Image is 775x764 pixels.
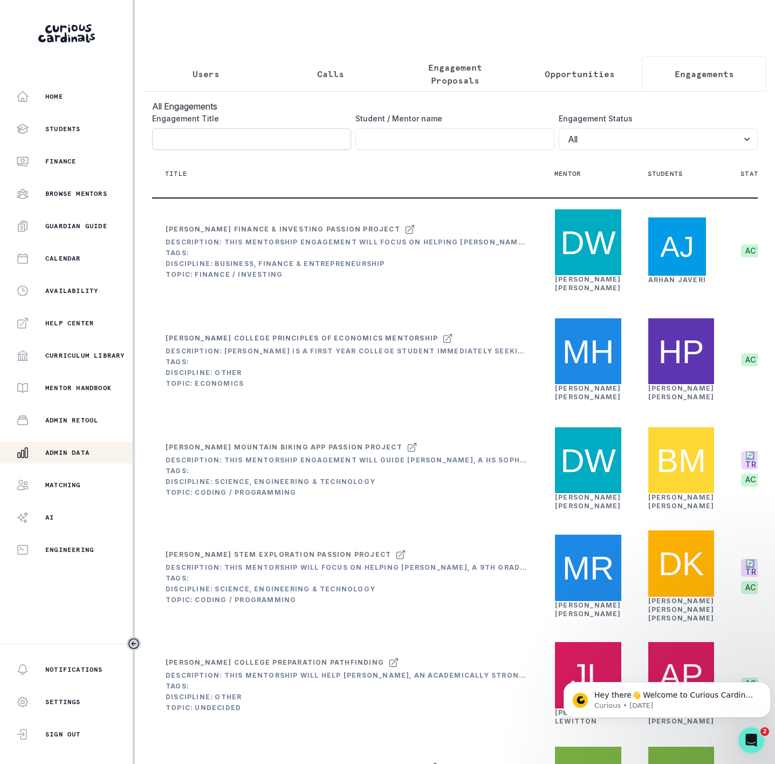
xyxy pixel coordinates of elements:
[555,601,621,618] a: [PERSON_NAME] [PERSON_NAME]
[166,477,528,486] div: Discipline: Science, Engineering & Technology
[45,698,81,706] p: Settings
[45,481,81,489] p: Matching
[45,319,94,328] p: Help Center
[648,384,715,401] a: [PERSON_NAME] [PERSON_NAME]
[45,730,81,739] p: Sign Out
[45,92,63,101] p: Home
[166,443,402,452] div: [PERSON_NAME] Mountain Biking App Passion Project
[166,238,528,247] div: Description: This mentorship engagement will focus on helping [PERSON_NAME] explore his interests...
[760,727,769,736] span: 2
[166,596,528,604] div: Topic: Coding / Programming
[559,113,751,124] label: Engagement Status
[166,704,528,712] div: Topic: Undecided
[45,545,94,554] p: Engineering
[166,563,528,572] div: Description: This mentorship will focus on helping [PERSON_NAME], a 9th grader who excels in math...
[355,113,548,124] label: Student / Mentor name
[166,574,528,583] div: Tags:
[648,276,706,284] a: Arhan Javeri
[35,42,198,51] p: Message from Curious, sent 32w ago
[166,456,528,465] div: Description: This mentorship engagement will guide [PERSON_NAME], a HS sophomore with an interest...
[166,671,528,680] div: Description: This mentorship will help [PERSON_NAME], an academically strong 8th grader, explore ...
[648,597,715,622] a: [PERSON_NAME] [PERSON_NAME] [PERSON_NAME]
[166,225,400,234] div: [PERSON_NAME] Finance & Investing Passion Project
[166,260,528,268] div: Discipline: Business, Finance & Entrepreneurship
[166,585,528,594] div: Discipline: Science, Engineering & Technology
[193,67,220,80] p: Users
[740,169,767,178] p: Status
[166,682,528,691] div: Tags:
[45,254,81,263] p: Calendar
[152,113,345,124] label: Engagement Title
[555,384,621,401] a: [PERSON_NAME] [PERSON_NAME]
[45,286,98,295] p: Availability
[166,658,384,667] div: [PERSON_NAME] College Preparation Pathfinding
[38,24,95,43] img: Curious Cardinals Logo
[45,665,103,674] p: Notifications
[45,157,76,166] p: Finance
[35,31,197,83] span: Hey there👋 Welcome to Curious Cardinals 🙌 Take a look around! If you have any questions or are ex...
[559,659,775,735] iframe: Intercom notifications message
[165,169,187,178] p: Title
[45,513,54,522] p: AI
[675,67,734,80] p: Engagements
[648,169,683,178] p: Students
[45,416,98,425] p: Admin Retool
[554,169,581,178] p: Mentor
[45,222,107,230] p: Guardian Guide
[166,358,528,366] div: Tags:
[166,249,528,257] div: Tags:
[555,275,621,292] a: [PERSON_NAME] [PERSON_NAME]
[45,351,125,360] p: Curriculum Library
[555,708,621,725] a: [PERSON_NAME] Lewitton
[545,67,615,80] p: Opportunities
[45,384,112,392] p: Mentor Handbook
[152,100,758,113] h3: All Engagements
[166,270,528,279] div: Topic: Finance / Investing
[166,550,391,559] div: [PERSON_NAME] STEM Exploration Passion Project
[45,189,107,198] p: Browse Mentors
[555,493,621,510] a: [PERSON_NAME] [PERSON_NAME]
[402,61,508,87] p: Engagement Proposals
[738,727,764,753] iframe: Intercom live chat
[166,467,528,475] div: Tags:
[166,369,528,377] div: Discipline: Other
[166,334,438,343] div: [PERSON_NAME] College Principles of Economics Mentorship
[45,448,90,457] p: Admin Data
[45,125,81,133] p: Students
[648,493,715,510] a: [PERSON_NAME] [PERSON_NAME]
[166,693,528,701] div: Discipline: Other
[166,379,528,388] div: Topic: Economics
[127,637,141,651] button: Toggle sidebar
[166,488,528,497] div: Topic: Coding / Programming
[166,347,528,356] div: Description: [PERSON_NAME] is a first year college student immediately seeking support with her C...
[317,67,344,80] p: Calls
